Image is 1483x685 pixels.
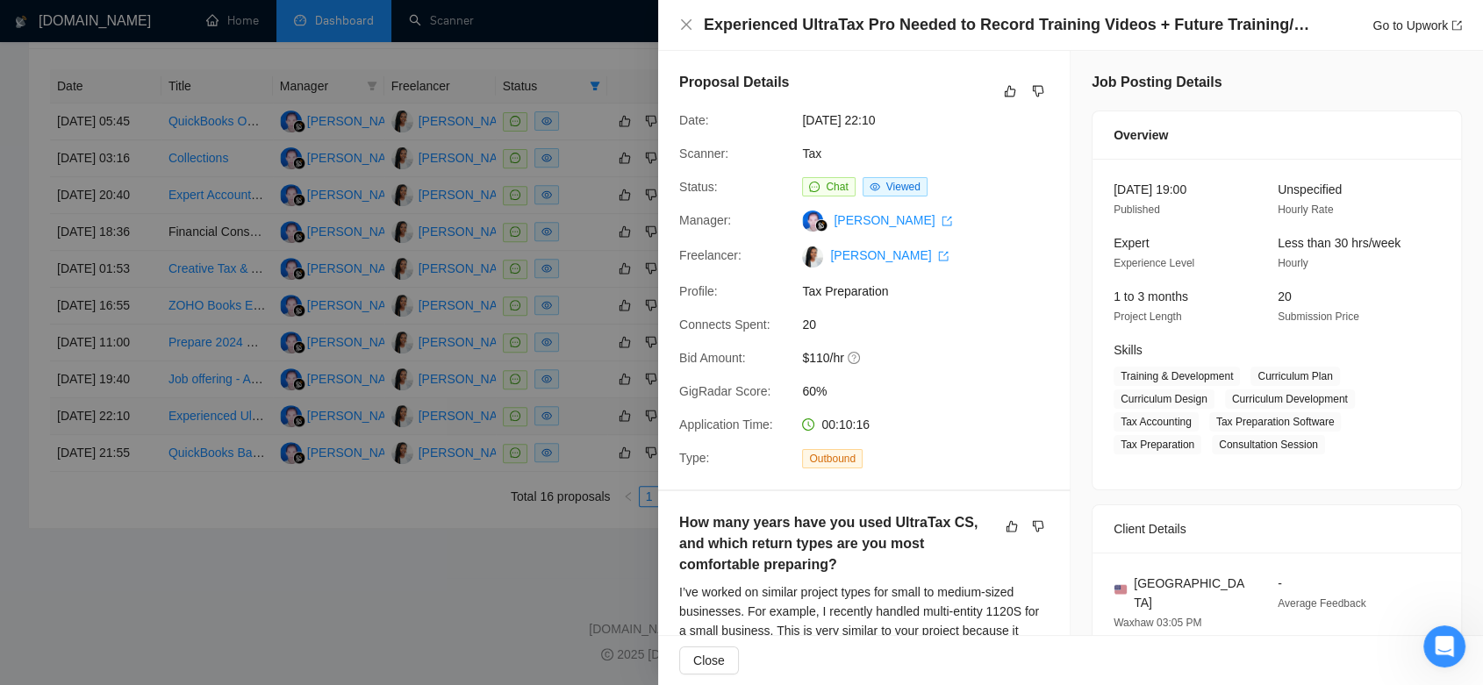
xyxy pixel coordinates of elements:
[679,18,693,32] span: close
[679,582,1049,679] div: I’ve worked on similar project types for small to medium-sized businesses. For example, I recentl...
[679,146,728,161] span: Scanner:
[25,493,326,525] div: 👑 Laziza AI - Job Pre-Qualification
[117,524,233,594] button: Messages
[815,219,827,232] img: gigradar-bm.png
[1114,289,1188,303] span: 1 to 3 months
[1278,597,1366,610] span: Average Feedback
[802,111,1065,130] span: [DATE] 22:10
[36,358,142,376] span: Search for help
[802,282,1065,301] span: Tax Preparation
[848,351,862,365] span: question-circle
[830,248,949,262] a: [PERSON_NAME] export
[1423,625,1465,667] iframe: To enrich screen reader interactions, please activate Accessibility in Grammarly extension settings
[1114,617,1201,629] span: Waxhaw 03:05 PM
[1250,367,1339,386] span: Curriculum Plan
[25,349,326,384] button: Search for help
[802,315,1065,334] span: 20
[679,646,739,674] button: Close
[1114,257,1194,269] span: Experience Level
[18,266,333,332] div: Send us a messageWe typically reply in under a minute
[679,72,789,93] h5: Proposal Details
[679,417,773,432] span: Application Time:
[1212,435,1325,454] span: Consultation Session
[1032,519,1044,533] span: dislike
[679,384,770,398] span: GigRadar Score:
[1114,412,1199,432] span: Tax Accounting
[1372,18,1462,32] a: Go to Upworkexport
[679,318,770,332] span: Connects Spent:
[999,81,1021,102] button: like
[802,382,1065,401] span: 60%
[1451,20,1462,31] span: export
[1278,257,1308,269] span: Hourly
[1114,583,1127,596] img: 🇺🇸
[146,567,206,580] span: Messages
[870,182,880,192] span: eye
[679,248,741,262] span: Freelancer:
[1114,125,1168,145] span: Overview
[36,449,294,486] div: 🔠 GigRadar Search Syntax: Query Operators for Optimized Job Searches
[679,512,993,575] h5: How many years have you used UltraTax CS, and which return types are you most comfortable preparing?
[802,246,823,268] img: c156usueqtyhIuwMtd55nk4n7nRopp0gPuKvKddhWRKvRt55OF3mZYdwEJ67XOKC-N
[1278,289,1292,303] span: 20
[679,284,718,298] span: Profile:
[1001,516,1022,537] button: like
[679,213,731,227] span: Manager:
[36,299,293,318] div: We typically reply in under a minute
[679,180,718,194] span: Status:
[35,33,63,61] img: logo
[802,418,814,431] span: clock-circle
[1209,412,1342,432] span: Tax Preparation Software
[679,451,709,465] span: Type:
[802,348,1065,367] span: $110/hr
[1006,519,1018,533] span: like
[1114,343,1143,357] span: Skills
[36,500,294,518] div: 👑 Laziza AI - Job Pre-Qualification
[35,214,316,244] p: How can we help?
[1032,84,1044,98] span: dislike
[802,146,821,161] a: Tax
[234,524,351,594] button: Help
[39,567,78,580] span: Home
[35,125,316,214] p: Hi [PERSON_NAME][EMAIL_ADDRESS][DOMAIN_NAME] 👋
[1225,389,1355,409] span: Curriculum Development
[821,417,870,432] span: 00:10:16
[1114,505,1440,553] div: Client Details
[1092,72,1222,93] h5: Job Posting Details
[679,113,708,127] span: Date:
[1278,576,1282,590] span: -
[25,442,326,493] div: 🔠 GigRadar Search Syntax: Query Operators for Optimized Job Searches
[36,281,293,299] div: Send us a message
[36,398,294,435] div: ✅ How To: Connect your agency to [DOMAIN_NAME]
[1278,236,1401,250] span: Less than 30 hrs/week
[188,28,223,63] img: Profile image for Dima
[302,28,333,60] div: Close
[1004,84,1016,98] span: like
[1114,389,1214,409] span: Curriculum Design
[826,181,848,193] span: Chat
[254,28,290,63] img: Profile image for Nazar
[1114,182,1186,196] span: [DATE] 19:00
[221,28,256,63] img: Profile image for Vadym
[942,216,952,226] span: export
[1028,81,1049,102] button: dislike
[1114,435,1201,454] span: Tax Preparation
[809,182,820,192] span: message
[278,567,306,580] span: Help
[802,449,863,468] span: Outbound
[1134,574,1250,612] span: [GEOGRAPHIC_DATA]
[1114,236,1149,250] span: Expert
[1278,310,1359,323] span: Submission Price
[1278,182,1342,196] span: Unspecified
[938,251,949,261] span: export
[886,181,921,193] span: Viewed
[1114,310,1181,323] span: Project Length
[704,14,1309,36] h4: Experienced UltraTax Pro Needed to Record Training Videos + Future Training/Consulting/Review Role
[1278,203,1333,216] span: Hourly Rate
[1028,516,1049,537] button: dislike
[679,18,693,32] button: Close
[1114,203,1160,216] span: Published
[679,351,746,365] span: Bid Amount:
[25,391,326,442] div: ✅ How To: Connect your agency to [DOMAIN_NAME]
[834,213,952,227] a: [PERSON_NAME] export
